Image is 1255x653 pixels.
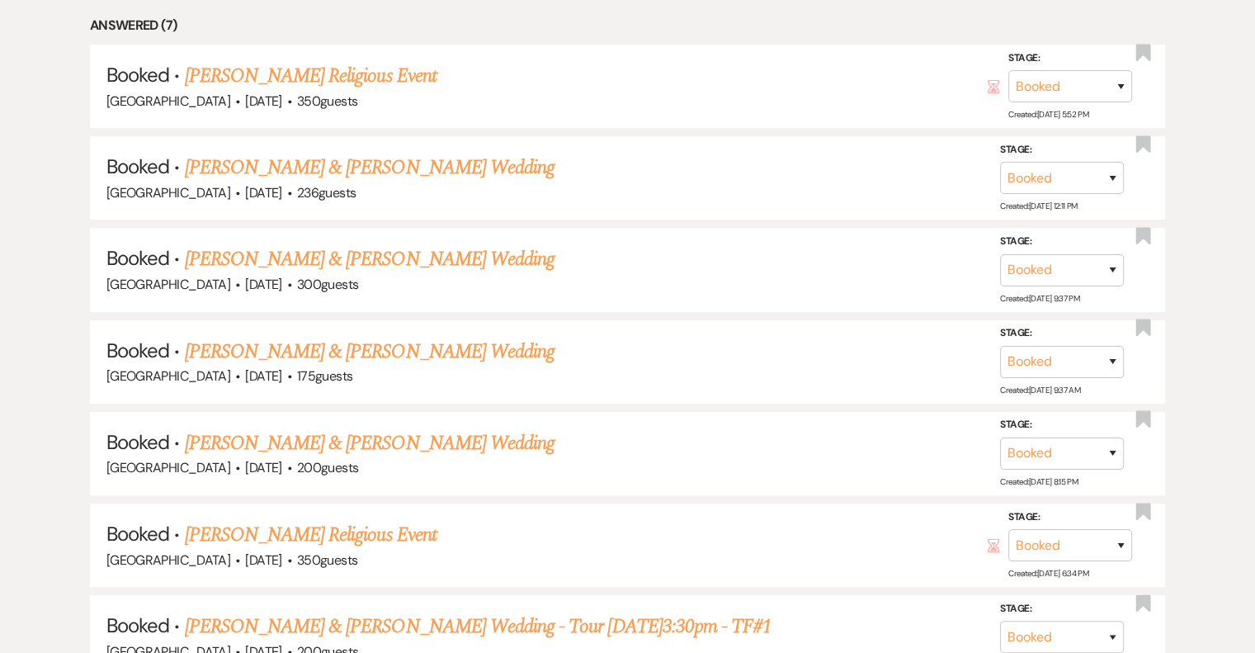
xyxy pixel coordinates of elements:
span: Booked [106,521,169,547]
span: [DATE] [245,551,281,569]
span: [GEOGRAPHIC_DATA] [106,551,230,569]
span: Created: [DATE] 12:11 PM [1000,201,1077,211]
span: Created: [DATE] 6:34 PM [1008,568,1088,579]
span: [GEOGRAPHIC_DATA] [106,367,230,385]
span: 350 guests [297,551,357,569]
span: Booked [106,62,169,88]
span: 175 guests [297,367,352,385]
span: Booked [106,245,169,271]
span: [DATE] [245,276,281,293]
span: Created: [DATE] 9:37 PM [1000,292,1079,303]
span: [DATE] [245,184,281,201]
span: 236 guests [297,184,356,201]
span: [GEOGRAPHIC_DATA] [106,276,230,293]
li: Answered (7) [90,15,1165,36]
a: [PERSON_NAME] & [PERSON_NAME] Wedding [185,244,554,274]
label: Stage: [1008,50,1132,68]
span: [GEOGRAPHIC_DATA] [106,92,230,110]
span: Booked [106,154,169,179]
a: [PERSON_NAME] & [PERSON_NAME] Wedding [185,428,554,458]
a: [PERSON_NAME] Religious Event [185,61,436,91]
span: [GEOGRAPHIC_DATA] [106,459,230,476]
label: Stage: [1000,600,1124,618]
span: 350 guests [297,92,357,110]
label: Stage: [1000,233,1124,251]
span: Booked [106,613,169,638]
label: Stage: [1000,141,1124,159]
a: [PERSON_NAME] & [PERSON_NAME] Wedding [185,153,554,182]
span: Booked [106,429,169,455]
span: Created: [DATE] 8:15 PM [1000,476,1078,487]
span: 300 guests [297,276,358,293]
label: Stage: [1000,324,1124,343]
a: [PERSON_NAME] & [PERSON_NAME] Wedding [185,337,554,367]
span: [DATE] [245,459,281,476]
span: Created: [DATE] 9:37 AM [1000,385,1080,395]
span: 200 guests [297,459,358,476]
span: Booked [106,338,169,363]
label: Stage: [1008,508,1132,526]
a: [PERSON_NAME] Religious Event [185,520,436,550]
label: Stage: [1000,416,1124,434]
span: [DATE] [245,367,281,385]
span: [DATE] [245,92,281,110]
span: Created: [DATE] 5:52 PM [1008,109,1088,120]
span: [GEOGRAPHIC_DATA] [106,184,230,201]
a: [PERSON_NAME] & [PERSON_NAME] Wedding - Tour [DATE]3:30pm - TF#1 [185,612,772,641]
